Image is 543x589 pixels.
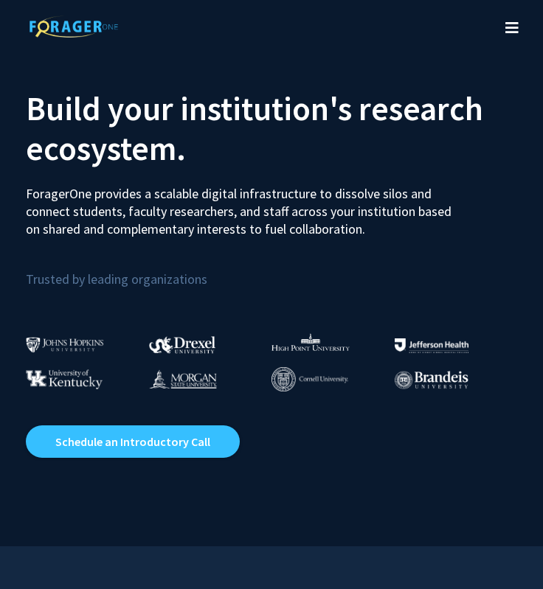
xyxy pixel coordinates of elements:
[26,250,517,290] p: Trusted by leading organizations
[149,369,217,388] img: Morgan State University
[26,174,458,238] p: ForagerOne provides a scalable digital infrastructure to dissolve silos and connect students, fac...
[271,367,348,391] img: Cornell University
[26,337,104,352] img: Johns Hopkins University
[271,333,350,351] img: High Point University
[26,425,240,458] a: Opens in a new tab
[26,88,517,168] h2: Build your institution's research ecosystem.
[395,371,468,389] img: Brandeis University
[26,369,103,389] img: University of Kentucky
[395,338,468,352] img: Thomas Jefferson University
[149,336,215,353] img: Drexel University
[22,15,125,38] img: ForagerOne Logo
